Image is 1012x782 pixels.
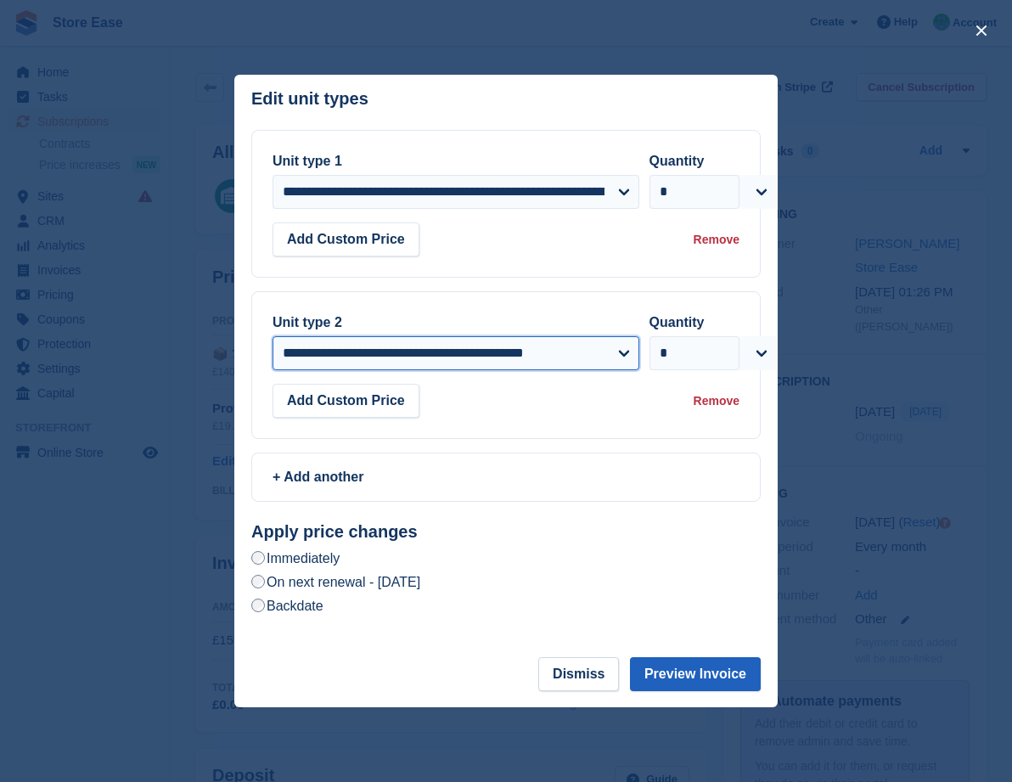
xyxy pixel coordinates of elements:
[694,392,739,410] div: Remove
[649,154,705,168] label: Quantity
[251,573,420,591] label: On next renewal - [DATE]
[968,17,995,44] button: close
[694,231,739,249] div: Remove
[251,597,323,615] label: Backdate
[273,384,419,418] button: Add Custom Price
[630,657,761,691] button: Preview Invoice
[251,522,418,541] strong: Apply price changes
[251,551,265,565] input: Immediately
[273,154,342,168] label: Unit type 1
[251,89,368,109] p: Edit unit types
[273,222,419,256] button: Add Custom Price
[251,549,340,567] label: Immediately
[251,575,265,588] input: On next renewal - [DATE]
[251,453,761,502] a: + Add another
[538,657,619,691] button: Dismiss
[649,315,705,329] label: Quantity
[273,467,739,487] div: + Add another
[251,599,265,612] input: Backdate
[273,315,342,329] label: Unit type 2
